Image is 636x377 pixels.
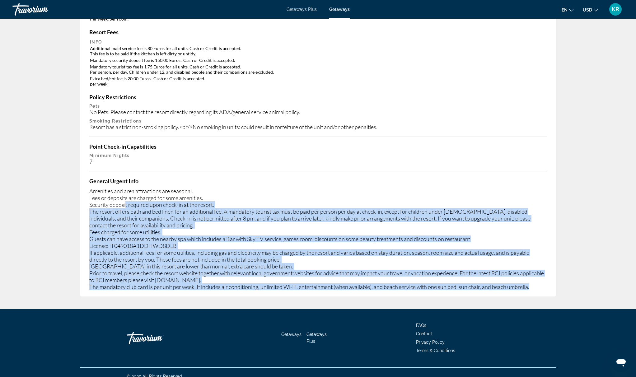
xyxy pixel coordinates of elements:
[12,1,75,17] a: Travorium
[416,340,445,345] a: Privacy Policy
[416,331,432,336] a: Contact
[89,119,547,123] p: Smoking Restrictions
[90,64,546,75] td: Mandatory tourist tax fee is 1.75 Euros for all units. Cash or Credit is accepted. Per person, pe...
[416,348,455,353] a: Terms & Conditions
[611,352,631,372] iframe: Button to launch messaging window
[89,94,547,100] h4: Policy Restrictions
[583,7,592,12] span: USD
[90,76,546,87] td: Extra bed/cot fee is 20.00 Euros . Cash or Credit is accepted. per week
[612,6,619,12] span: KR
[89,158,547,165] div: 7
[416,323,426,328] a: FAQs
[281,332,302,337] a: Getaways
[89,123,547,130] div: Resort has a strict non-smoking policy.<br/>No smoking in units: could result in forfeiture of th...
[562,7,568,12] span: en
[90,45,546,57] td: Additional maid service fee is 80 Euros for all units. Cash or Credit is accepted. This fee is to...
[562,5,573,14] button: Change language
[89,143,547,150] h4: Point Check-in Capabilities
[89,104,547,109] p: Pets
[287,7,317,12] a: Getaways Plus
[329,7,350,12] a: Getaways
[583,5,598,14] button: Change currency
[89,109,547,115] div: No Pets. Please contact the resort directly regarding its ADA/general service animal policy.
[607,3,624,16] button: User Menu
[89,178,547,184] h4: General Urgent Info
[89,29,547,35] h4: Resort Fees
[90,57,546,63] td: Mandatory security deposit fee is 150.00 Euros . Cash or Credit is accepted.
[127,329,189,347] a: Travorium
[306,332,327,344] a: Getaways Plus
[89,153,547,158] p: Minimum Nights
[89,188,547,290] div: Amenities and area attractions are seasonal. Fees or deposits are charged for some amenities. Sec...
[90,39,546,45] th: Info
